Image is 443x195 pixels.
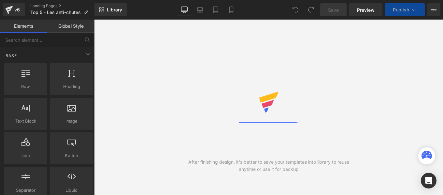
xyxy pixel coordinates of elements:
[208,3,223,16] a: Tablet
[52,118,91,125] span: Image
[107,7,122,13] span: Library
[385,3,425,16] button: Publish
[52,187,91,194] span: Liquid
[5,52,18,59] span: Base
[94,3,127,16] a: New Library
[13,6,21,14] div: v6
[6,152,45,159] span: Icon
[30,10,81,15] span: Top 5 - Les anti-chutes
[6,187,45,194] span: Separator
[52,83,91,90] span: Heading
[47,20,94,33] a: Global Style
[328,7,339,13] span: Save
[177,3,192,16] a: Desktop
[192,3,208,16] a: Laptop
[181,158,356,173] div: After finishing design, it's better to save your templates into library to reuse anytime or use i...
[52,152,91,159] span: Button
[349,3,382,16] a: Preview
[6,118,45,125] span: Text Block
[289,3,302,16] button: Undo
[427,3,440,16] button: More
[421,173,436,188] div: Open Intercom Messenger
[3,3,25,16] a: v6
[393,7,409,12] span: Publish
[305,3,318,16] button: Redo
[6,83,45,90] span: Row
[223,3,239,16] a: Mobile
[30,3,94,8] a: Landing Pages
[357,7,375,13] span: Preview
